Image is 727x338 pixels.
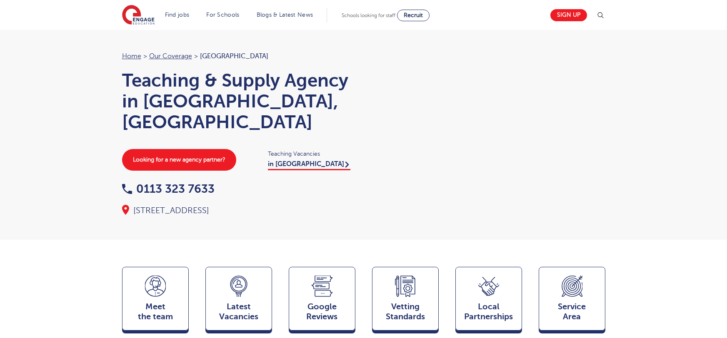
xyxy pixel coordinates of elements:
[200,52,268,60] span: [GEOGRAPHIC_DATA]
[397,10,430,21] a: Recruit
[289,267,355,334] a: GoogleReviews
[404,12,423,18] span: Recruit
[149,52,192,60] a: Our coverage
[377,302,434,322] span: Vetting Standards
[122,5,155,26] img: Engage Education
[143,52,147,60] span: >
[206,12,239,18] a: For Schools
[165,12,190,18] a: Find jobs
[194,52,198,60] span: >
[122,267,189,334] a: Meetthe team
[122,51,355,62] nav: breadcrumb
[122,205,355,216] div: [STREET_ADDRESS]
[122,70,355,132] h1: Teaching & Supply Agency in [GEOGRAPHIC_DATA], [GEOGRAPHIC_DATA]
[372,267,439,334] a: VettingStandards
[460,302,517,322] span: Local Partnerships
[342,12,395,18] span: Schools looking for staff
[539,267,605,334] a: ServiceArea
[268,149,355,159] span: Teaching Vacancies
[122,149,236,171] a: Looking for a new agency partner?
[127,302,184,322] span: Meet the team
[268,160,350,170] a: in [GEOGRAPHIC_DATA]
[455,267,522,334] a: Local Partnerships
[543,302,601,322] span: Service Area
[205,267,272,334] a: LatestVacancies
[122,52,141,60] a: Home
[550,9,587,21] a: Sign up
[257,12,313,18] a: Blogs & Latest News
[293,302,351,322] span: Google Reviews
[122,182,215,195] a: 0113 323 7633
[210,302,267,322] span: Latest Vacancies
